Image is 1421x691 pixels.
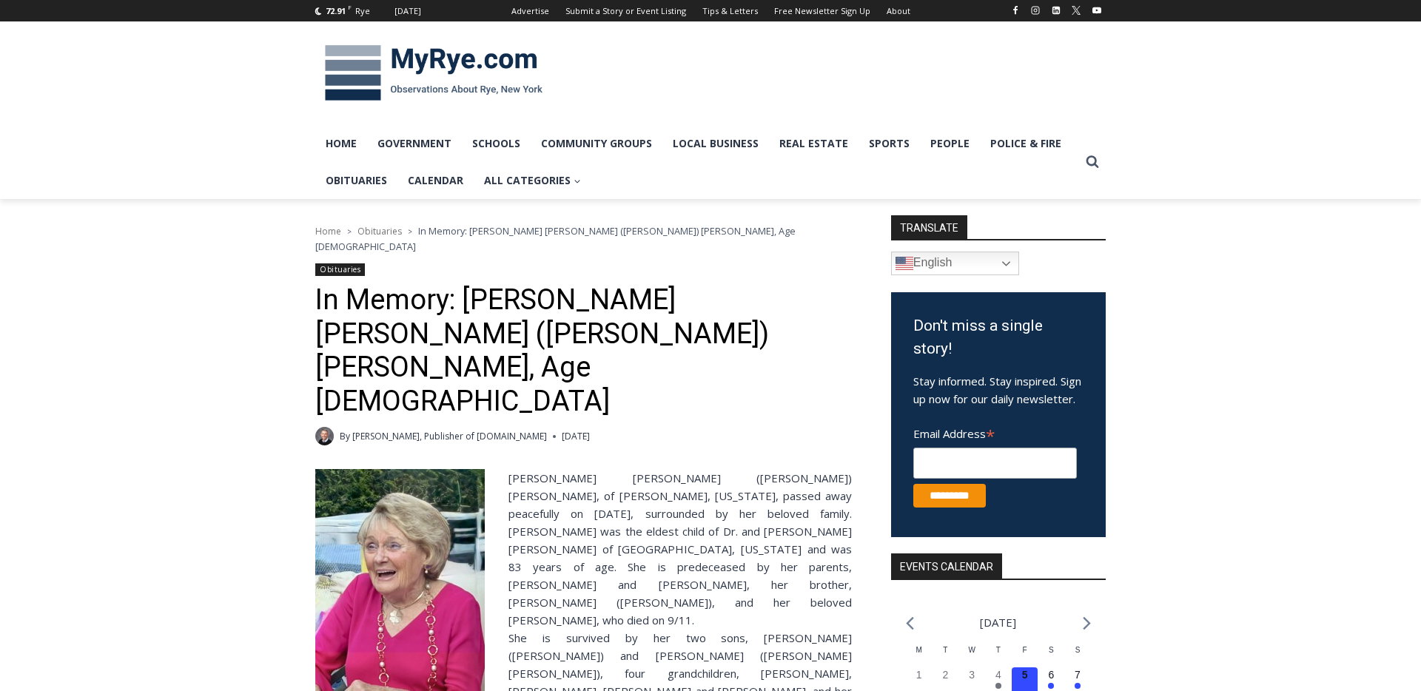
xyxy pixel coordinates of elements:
a: Obituaries [315,263,365,276]
em: Has events [1075,683,1081,689]
span: In Memory: [PERSON_NAME] [PERSON_NAME] ([PERSON_NAME]) [PERSON_NAME], Age [DEMOGRAPHIC_DATA] [315,224,796,252]
a: People [920,125,980,162]
a: Schools [462,125,531,162]
a: YouTube [1088,1,1106,19]
a: All Categories [474,162,591,199]
time: 3 [969,669,975,681]
div: Monday [906,644,933,667]
time: [DATE] [562,429,590,443]
img: MyRye.com [315,35,552,112]
h1: In Memory: [PERSON_NAME] [PERSON_NAME] ([PERSON_NAME]) [PERSON_NAME], Age [DEMOGRAPHIC_DATA] [315,283,852,418]
div: Tuesday [933,644,959,667]
a: Home [315,225,341,237]
span: S [1049,646,1054,654]
button: View Search Form [1079,149,1106,175]
a: Next month [1083,616,1091,630]
a: Home [315,125,367,162]
div: [PERSON_NAME] [PERSON_NAME] ([PERSON_NAME]) [PERSON_NAME], of [PERSON_NAME], [US_STATE], passed a... [315,469,852,629]
a: Facebook [1007,1,1024,19]
span: T [943,646,947,654]
a: English [891,252,1019,275]
a: Obituaries [357,225,402,237]
time: 1 [916,669,922,681]
span: T [996,646,1001,654]
h3: Don't miss a single story! [913,314,1084,361]
div: Friday [1012,644,1038,667]
span: By [340,429,350,443]
nav: Breadcrumbs [315,223,852,254]
a: Real Estate [769,125,859,162]
a: Previous month [906,616,914,630]
em: Has events [1048,683,1054,689]
span: W [968,646,975,654]
time: 7 [1075,669,1081,681]
a: Local Business [662,125,769,162]
span: All Categories [484,172,581,189]
a: [PERSON_NAME], Publisher of [DOMAIN_NAME] [352,430,547,442]
time: 5 [1022,669,1028,681]
em: Has events [995,683,1001,689]
label: Email Address [913,419,1077,445]
img: en [896,255,913,272]
span: F [1023,646,1027,654]
a: Instagram [1027,1,1044,19]
a: Police & Fire [980,125,1072,162]
div: Wednesday [958,644,985,667]
div: Sunday [1064,644,1091,667]
span: > [408,226,412,237]
span: M [916,646,922,654]
a: X [1067,1,1085,19]
h2: Events Calendar [891,553,1002,579]
img: Obituary - Maureen Catherine Devlin Koecheler [315,469,485,691]
a: Government [367,125,462,162]
div: Rye [355,4,370,18]
div: [DATE] [394,4,421,18]
a: Author image [315,427,334,445]
time: 4 [995,669,1001,681]
a: Calendar [397,162,474,199]
div: Saturday [1038,644,1064,667]
strong: TRANSLATE [891,215,967,239]
time: 2 [943,669,949,681]
span: S [1075,646,1081,654]
a: Sports [859,125,920,162]
div: Thursday [985,644,1012,667]
li: [DATE] [980,613,1016,633]
time: 6 [1048,669,1054,681]
span: > [347,226,352,237]
span: F [348,3,352,11]
a: Linkedin [1047,1,1065,19]
nav: Primary Navigation [315,125,1079,200]
a: Community Groups [531,125,662,162]
p: Stay informed. Stay inspired. Sign up now for our daily newsletter. [913,372,1084,408]
a: Obituaries [315,162,397,199]
span: 72.91 [326,5,346,16]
